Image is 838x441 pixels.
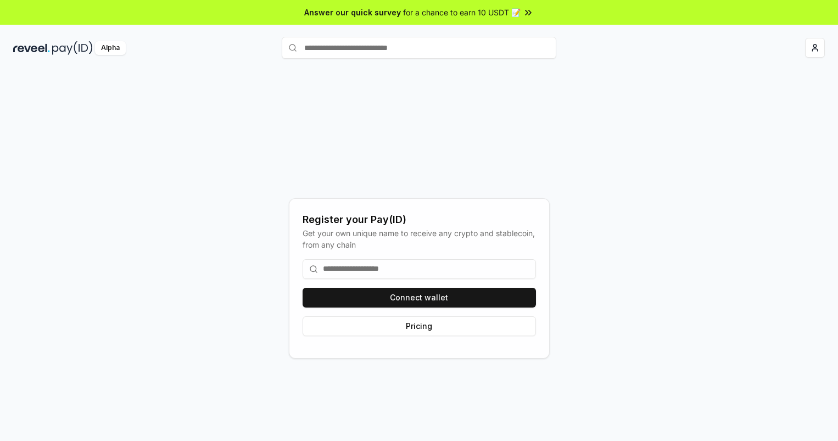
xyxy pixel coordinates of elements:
div: Alpha [95,41,126,55]
div: Get your own unique name to receive any crypto and stablecoin, from any chain [303,227,536,250]
div: Register your Pay(ID) [303,212,536,227]
img: reveel_dark [13,41,50,55]
button: Pricing [303,316,536,336]
span: Answer our quick survey [304,7,401,18]
img: pay_id [52,41,93,55]
button: Connect wallet [303,288,536,308]
span: for a chance to earn 10 USDT 📝 [403,7,521,18]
